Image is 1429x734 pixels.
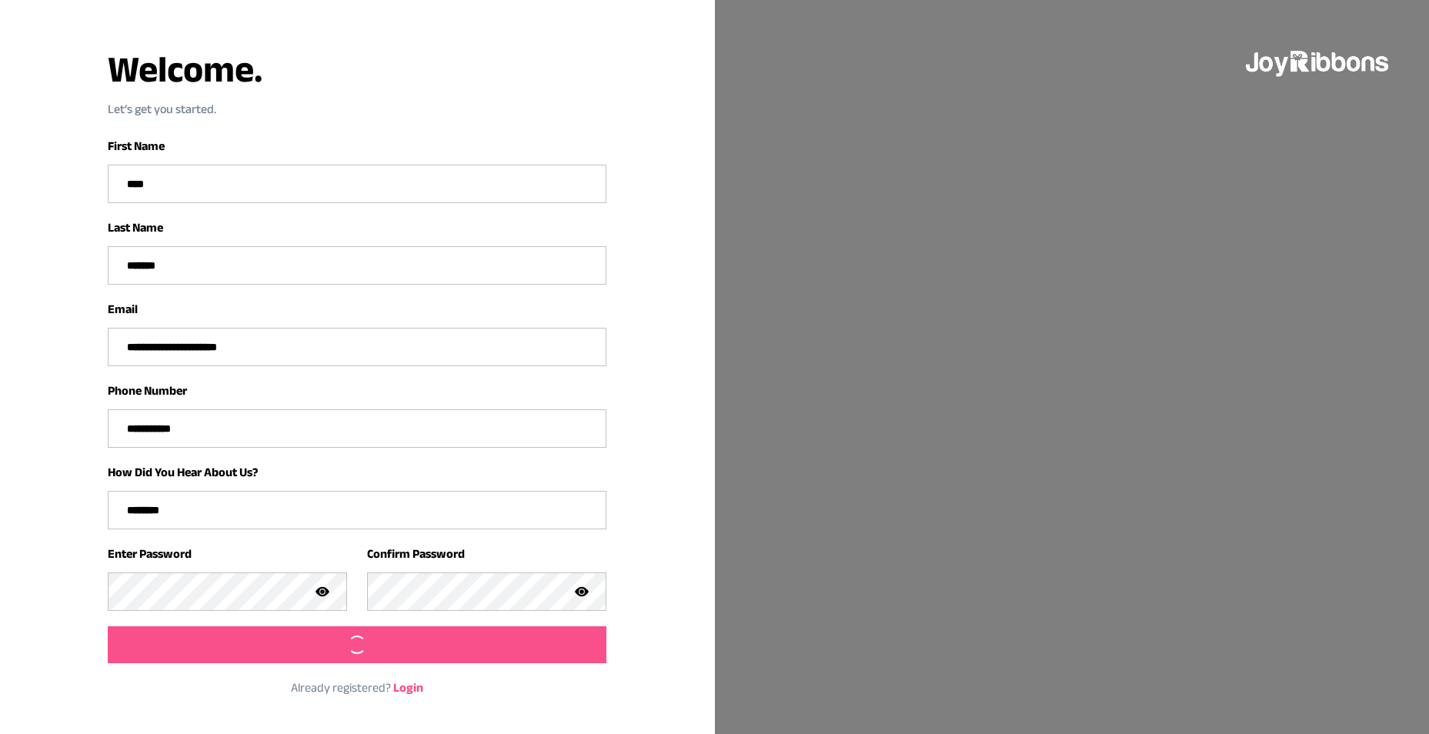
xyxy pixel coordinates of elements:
p: Already registered? [108,679,606,697]
label: Enter Password [108,547,192,560]
a: Login [393,681,423,694]
label: Email [108,302,138,315]
img: joyribbons [1244,37,1392,86]
label: Last Name [108,221,163,234]
label: Confirm Password [367,547,465,560]
label: Phone Number [108,384,187,397]
label: First Name [108,139,165,152]
p: Let‘s get you started. [108,100,606,118]
h3: Welcome. [108,51,606,88]
label: How Did You Hear About Us? [108,465,258,479]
